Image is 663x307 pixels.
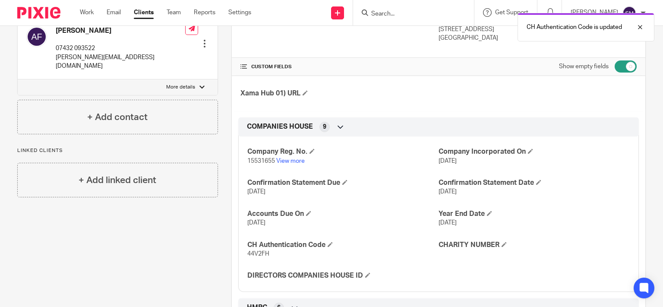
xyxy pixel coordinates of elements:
span: [DATE] [439,158,457,164]
a: Reports [194,8,215,17]
span: COMPANIES HOUSE [247,122,313,131]
img: Pixie [17,7,60,19]
h4: DIRECTORS COMPANIES HOUSE ID [247,271,439,280]
a: Team [167,8,181,17]
a: Work [80,8,94,17]
h4: Xama Hub 01) URL [240,89,439,98]
p: 07432 093522 [56,44,185,53]
p: CH Authentication Code is updated [527,23,622,32]
span: 15531655 [247,158,275,164]
h4: [PERSON_NAME] [56,26,185,35]
h4: Company Incorporated On [439,147,630,156]
h4: Confirmation Statement Due [247,178,439,187]
a: View more [276,158,305,164]
a: Clients [134,8,154,17]
label: Show empty fields [559,62,609,71]
h4: Accounts Due On [247,209,439,218]
h4: Company Reg. No. [247,147,439,156]
span: [DATE] [439,189,457,195]
h4: CUSTOM FIELDS [240,63,439,70]
span: 44V2FH [247,251,269,257]
h4: Confirmation Statement Date [439,178,630,187]
span: [DATE] [247,220,265,226]
h4: Year End Date [439,209,630,218]
p: [PERSON_NAME][EMAIL_ADDRESS][DOMAIN_NAME] [56,53,185,71]
img: svg%3E [26,26,47,47]
img: svg%3E [622,6,636,20]
h4: CH Authentication Code [247,241,439,250]
a: Email [107,8,121,17]
span: 9 [323,123,326,131]
h4: CHARITY NUMBER [439,241,630,250]
span: [DATE] [247,189,265,195]
h4: + Add contact [87,111,148,124]
span: [DATE] [439,220,457,226]
a: Settings [228,8,251,17]
p: Linked clients [17,147,218,154]
p: More details [166,84,195,91]
h4: + Add linked client [79,174,156,187]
